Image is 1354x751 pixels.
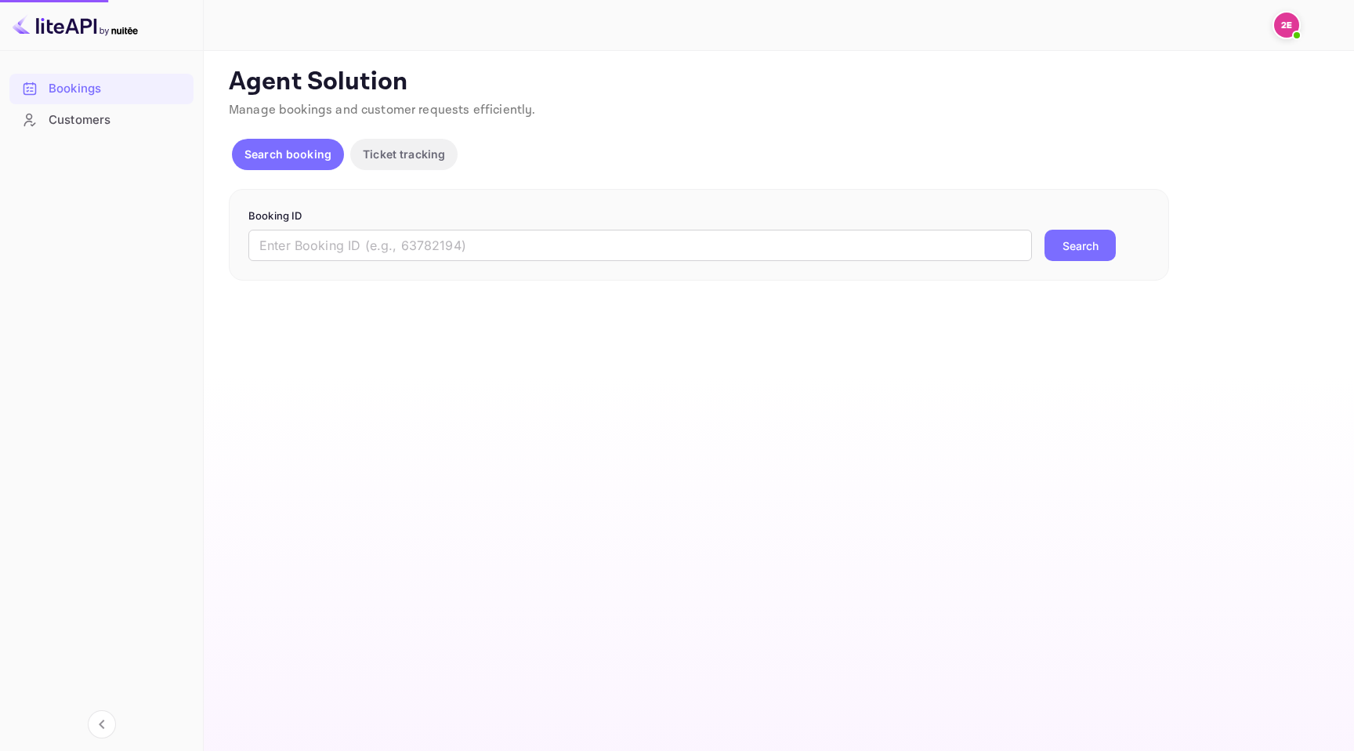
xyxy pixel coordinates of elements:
[9,74,194,104] div: Bookings
[1044,230,1116,261] button: Search
[13,13,138,38] img: LiteAPI logo
[9,105,194,134] a: Customers
[88,710,116,738] button: Collapse navigation
[248,230,1032,261] input: Enter Booking ID (e.g., 63782194)
[49,80,186,98] div: Bookings
[1274,13,1299,38] img: 213123 e231e321e
[9,74,194,103] a: Bookings
[49,111,186,129] div: Customers
[248,209,1149,224] p: Booking ID
[363,146,445,162] p: Ticket tracking
[244,146,331,162] p: Search booking
[229,102,536,118] span: Manage bookings and customer requests efficiently.
[229,67,1326,98] p: Agent Solution
[9,105,194,136] div: Customers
